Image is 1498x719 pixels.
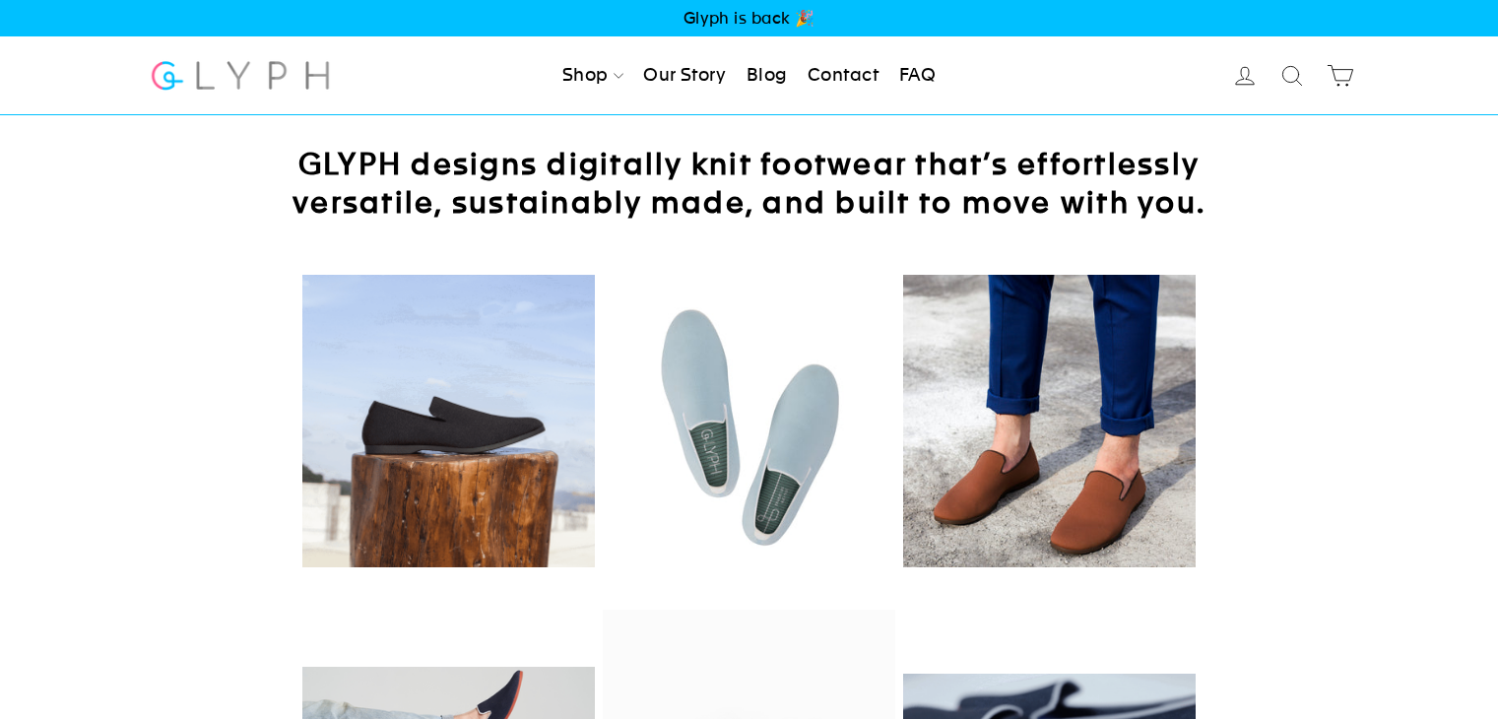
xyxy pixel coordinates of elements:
img: Glyph [149,49,333,101]
h2: GLYPH designs digitally knit footwear that’s effortlessly versatile, sustainably made, and built ... [257,145,1242,222]
a: Contact [800,54,886,98]
a: Our Story [635,54,734,98]
a: FAQ [891,54,944,98]
ul: Primary [554,54,944,98]
a: Shop [554,54,631,98]
a: Blog [739,54,796,98]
